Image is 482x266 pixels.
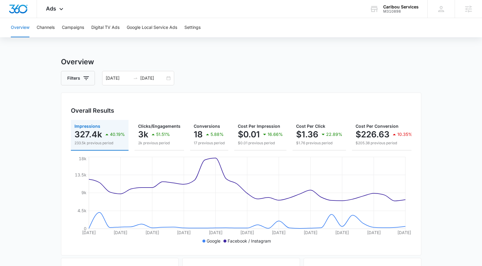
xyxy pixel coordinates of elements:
[62,18,84,37] button: Campaigns
[383,9,419,14] div: account id
[184,18,201,37] button: Settings
[37,18,55,37] button: Channels
[383,5,419,9] div: account name
[127,18,177,37] button: Google Local Service Ads
[11,18,29,37] button: Overview
[91,18,120,37] button: Digital TV Ads
[46,5,56,12] span: Ads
